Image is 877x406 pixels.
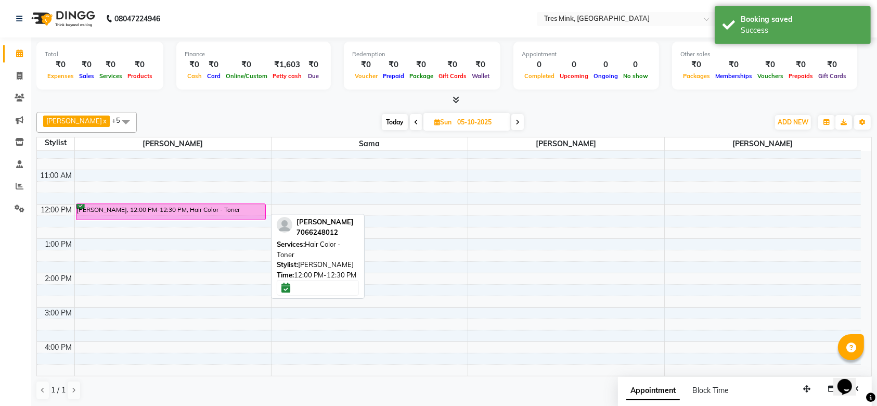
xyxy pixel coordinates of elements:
div: 4:00 PM [43,342,74,353]
div: ₹0 [352,59,380,71]
span: Sales [76,72,97,80]
div: 12:00 PM-12:30 PM [277,270,359,281]
div: 0 [557,59,591,71]
div: [PERSON_NAME], 12:00 PM-12:30 PM, Hair Color - Toner [76,204,266,220]
div: ₹0 [125,59,155,71]
span: [PERSON_NAME] [46,117,102,125]
span: Completed [522,72,557,80]
span: Services: [277,240,305,248]
div: ₹0 [76,59,97,71]
span: Card [204,72,223,80]
div: [PERSON_NAME] [277,260,359,270]
span: [PERSON_NAME] [468,137,664,150]
div: 7066248012 [296,227,354,238]
span: 1 / 1 [51,385,66,396]
span: [PERSON_NAME] [665,137,861,150]
div: ₹0 [223,59,270,71]
span: Today [382,114,408,130]
span: Memberships [713,72,755,80]
div: ₹0 [786,59,816,71]
div: Finance [185,50,323,59]
div: 3:00 PM [43,308,74,319]
div: Stylist [37,137,74,148]
span: Products [125,72,155,80]
span: Petty cash [270,72,304,80]
div: 12:00 PM [39,205,74,215]
span: Gift Cards [816,72,849,80]
div: ₹0 [45,59,76,71]
span: Vouchers [755,72,786,80]
div: ₹0 [185,59,204,71]
span: Cash [185,72,204,80]
div: 2:00 PM [43,273,74,284]
img: profile [277,217,292,233]
div: 1:00 PM [43,239,74,250]
span: Gift Cards [436,72,469,80]
span: No show [621,72,651,80]
div: ₹0 [680,59,713,71]
div: ₹0 [380,59,407,71]
div: Total [45,50,155,59]
img: logo [27,4,98,33]
div: Booking saved [741,14,863,25]
span: Package [407,72,436,80]
div: 0 [522,59,557,71]
span: Sun [432,118,454,126]
div: ₹0 [304,59,323,71]
span: Time: [277,271,294,279]
span: Ongoing [591,72,621,80]
a: x [102,117,107,125]
b: 08047224946 [114,4,160,33]
span: Sama [272,137,468,150]
span: [PERSON_NAME] [75,137,271,150]
input: 2025-10-05 [454,115,506,130]
span: Stylist: [277,260,298,269]
div: ₹0 [816,59,849,71]
div: Other sales [680,50,849,59]
div: ₹0 [436,59,469,71]
div: 0 [621,59,651,71]
div: Success [741,25,863,36]
div: ₹0 [204,59,223,71]
span: Packages [680,72,713,80]
button: ADD NEW [775,115,811,130]
div: ₹0 [407,59,436,71]
span: Expenses [45,72,76,80]
span: Online/Custom [223,72,270,80]
div: ₹0 [755,59,786,71]
div: ₹0 [97,59,125,71]
div: 11:00 AM [38,170,74,181]
span: Due [305,72,321,80]
span: Appointment [626,382,680,400]
div: ₹1,603 [270,59,304,71]
span: Upcoming [557,72,591,80]
span: Hair Color - Toner [277,240,341,259]
span: Block Time [692,386,729,395]
span: Prepaids [786,72,816,80]
iframe: chat widget [833,364,867,396]
span: Services [97,72,125,80]
div: ₹0 [469,59,492,71]
span: Prepaid [380,72,407,80]
span: ADD NEW [778,118,808,126]
span: Wallet [469,72,492,80]
div: ₹0 [713,59,755,71]
span: +5 [112,116,128,124]
div: 0 [591,59,621,71]
span: Voucher [352,72,380,80]
span: [PERSON_NAME] [296,218,354,226]
div: Redemption [352,50,492,59]
div: Appointment [522,50,651,59]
